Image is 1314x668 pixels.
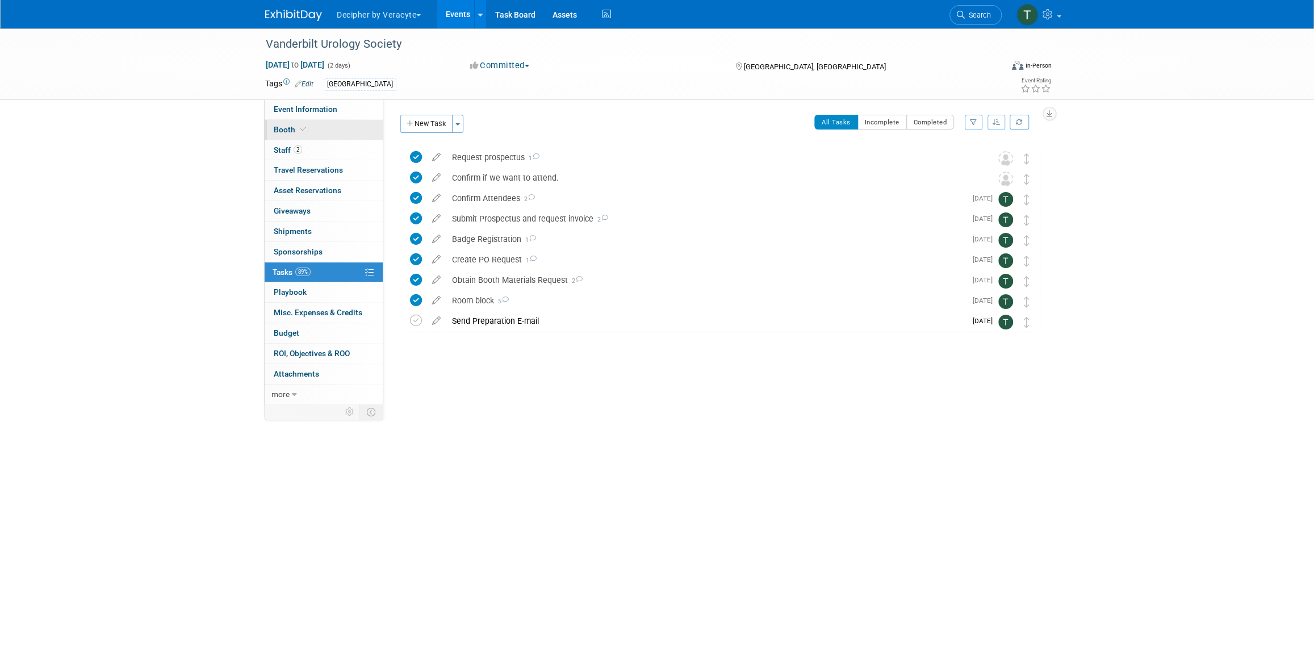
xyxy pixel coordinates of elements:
span: Misc. Expenses & Credits [274,308,362,317]
div: Request prospectus [446,148,976,167]
a: edit [426,193,446,203]
span: [DATE] [973,235,998,243]
img: Tony Alvarado [998,253,1013,268]
div: In-Person [1025,61,1052,70]
a: Budget [265,323,383,343]
span: [DATE] [973,215,998,223]
span: [DATE] [973,276,998,284]
span: [GEOGRAPHIC_DATA], [GEOGRAPHIC_DATA] [743,62,885,71]
div: Confirm if we want to attend. [446,168,976,187]
a: Search [949,5,1002,25]
img: Tony Alvarado [998,315,1013,329]
a: Event Information [265,99,383,119]
img: Unassigned [998,172,1013,186]
a: edit [426,173,446,183]
div: Confirm Attendees [446,189,966,208]
a: Booth [265,120,383,140]
img: Tony Alvarado [998,233,1013,248]
span: [DATE] [973,256,998,264]
i: Move task [1024,153,1030,164]
span: Giveaways [274,206,311,215]
img: Tony Alvarado [998,192,1013,207]
a: edit [426,152,446,162]
i: Move task [1024,194,1030,205]
span: 2 [568,277,583,285]
span: 1 [522,257,537,264]
span: Event Information [274,105,337,114]
span: [DATE] [DATE] [265,60,325,70]
button: Incomplete [857,115,907,130]
span: Playbook [274,287,307,297]
span: [DATE] [973,317,998,325]
td: Tags [265,78,313,91]
div: Send Preparation E-mail [446,311,966,331]
div: Event Format [935,59,1052,76]
div: Vanderbilt Urology Society [262,34,985,55]
span: more [271,390,290,399]
a: edit [426,214,446,224]
a: Attachments [265,364,383,384]
span: Travel Reservations [274,165,343,174]
div: Submit Prospectus and request invoice [446,209,966,228]
a: edit [426,316,446,326]
i: Move task [1024,276,1030,287]
td: Toggle Event Tabs [360,404,383,419]
span: 2 [593,216,608,223]
span: Budget [274,328,299,337]
span: 1 [521,236,536,244]
div: Create PO Request [446,250,966,269]
span: Shipments [274,227,312,236]
a: Travel Reservations [265,160,383,180]
div: Room block [446,291,966,310]
i: Move task [1024,235,1030,246]
img: Tony Alvarado [998,294,1013,309]
a: Tasks89% [265,262,383,282]
span: (2 days) [327,62,350,69]
i: Move task [1024,215,1030,226]
span: Asset Reservations [274,186,341,195]
span: [DATE] [973,297,998,304]
button: Completed [906,115,955,130]
img: Unassigned [998,151,1013,166]
a: ROI, Objectives & ROO [265,344,383,364]
div: Badge Registration [446,229,966,249]
img: Tony Alvarado [998,274,1013,289]
button: Committed [466,60,534,72]
a: Refresh [1010,115,1029,130]
div: Obtain Booth Materials Request [446,270,966,290]
button: All Tasks [814,115,858,130]
td: Personalize Event Tab Strip [340,404,360,419]
i: Booth reservation complete [300,126,306,132]
span: Attachments [274,369,319,378]
span: Booth [274,125,308,134]
span: 5 [494,298,509,305]
span: ROI, Objectives & ROO [274,349,350,358]
a: edit [426,275,446,285]
a: more [265,385,383,404]
i: Move task [1024,174,1030,185]
span: Search [965,11,991,19]
span: to [290,60,300,69]
div: [GEOGRAPHIC_DATA] [324,78,396,90]
a: Misc. Expenses & Credits [265,303,383,323]
span: 2 [294,145,302,154]
a: Giveaways [265,201,383,221]
a: Sponsorships [265,242,383,262]
span: 2 [520,195,535,203]
span: Sponsorships [274,247,323,256]
i: Move task [1024,297,1030,307]
img: Tony Alvarado [998,212,1013,227]
span: [DATE] [973,194,998,202]
a: edit [426,295,446,306]
span: Staff [274,145,302,155]
div: Event Rating [1020,78,1051,83]
i: Move task [1024,317,1030,328]
span: 1 [525,155,539,162]
a: Playbook [265,282,383,302]
img: ExhibitDay [265,10,322,21]
img: Tony Alvarado [1016,4,1038,26]
i: Move task [1024,256,1030,266]
a: edit [426,254,446,265]
img: Format-Inperson.png [1012,61,1023,70]
a: Staff2 [265,140,383,160]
